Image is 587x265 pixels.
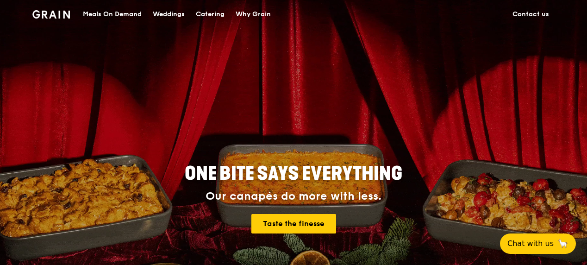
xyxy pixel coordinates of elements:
div: Weddings [153,0,185,28]
div: Meals On Demand [83,0,142,28]
a: Taste the finesse [251,214,336,233]
a: Catering [190,0,230,28]
div: Why Grain [236,0,271,28]
div: Catering [196,0,225,28]
span: Chat with us [507,238,554,249]
img: Grain [32,10,70,19]
a: Contact us [507,0,555,28]
a: Why Grain [230,0,276,28]
a: Weddings [147,0,190,28]
span: 🦙 [557,238,568,249]
button: Chat with us🦙 [500,233,576,254]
